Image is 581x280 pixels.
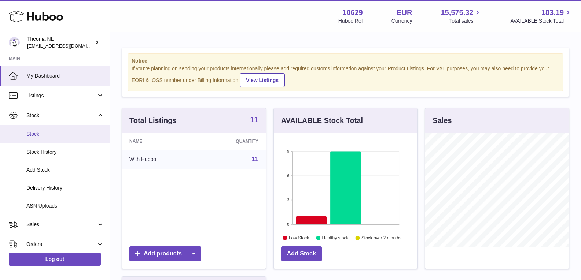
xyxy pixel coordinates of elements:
h3: Sales [433,116,452,126]
strong: 10629 [342,8,363,18]
text: 0 [287,222,289,227]
text: 3 [287,198,289,202]
span: My Dashboard [26,72,104,79]
text: Stock over 2 months [361,235,401,240]
span: Delivery History [26,184,104,191]
span: Listings [26,92,96,99]
strong: 11 [250,116,258,123]
h3: Total Listings [129,116,177,126]
span: Orders [26,241,96,248]
a: Add Stock [281,246,322,261]
span: Stock History [26,149,104,156]
span: Stock [26,112,96,119]
a: Add products [129,246,201,261]
span: Sales [26,221,96,228]
span: AVAILABLE Stock Total [510,18,572,25]
th: Name [122,133,198,150]
span: Stock [26,131,104,138]
td: With Huboo [122,150,198,169]
a: 15,575.32 Total sales [441,8,482,25]
span: 183.19 [541,8,564,18]
strong: Notice [132,57,559,64]
text: Healthy stock [322,235,349,240]
text: Low Stock [289,235,309,240]
div: Huboo Ref [338,18,363,25]
div: Currency [391,18,412,25]
span: Total sales [449,18,482,25]
div: If you're planning on sending your products internationally please add required customs informati... [132,65,559,87]
text: 6 [287,173,289,178]
text: 9 [287,149,289,153]
th: Quantity [198,133,266,150]
span: 15,575.32 [441,8,473,18]
a: 11 [252,156,258,162]
div: Theonia NL [27,36,93,49]
a: View Listings [240,73,285,87]
h3: AVAILABLE Stock Total [281,116,363,126]
a: 183.19 AVAILABLE Stock Total [510,8,572,25]
span: [EMAIL_ADDRESS][DOMAIN_NAME] [27,43,108,49]
img: info@wholesomegoods.eu [9,37,20,48]
span: Add Stock [26,167,104,173]
a: 11 [250,116,258,125]
strong: EUR [397,8,412,18]
span: ASN Uploads [26,202,104,209]
a: Log out [9,253,101,266]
